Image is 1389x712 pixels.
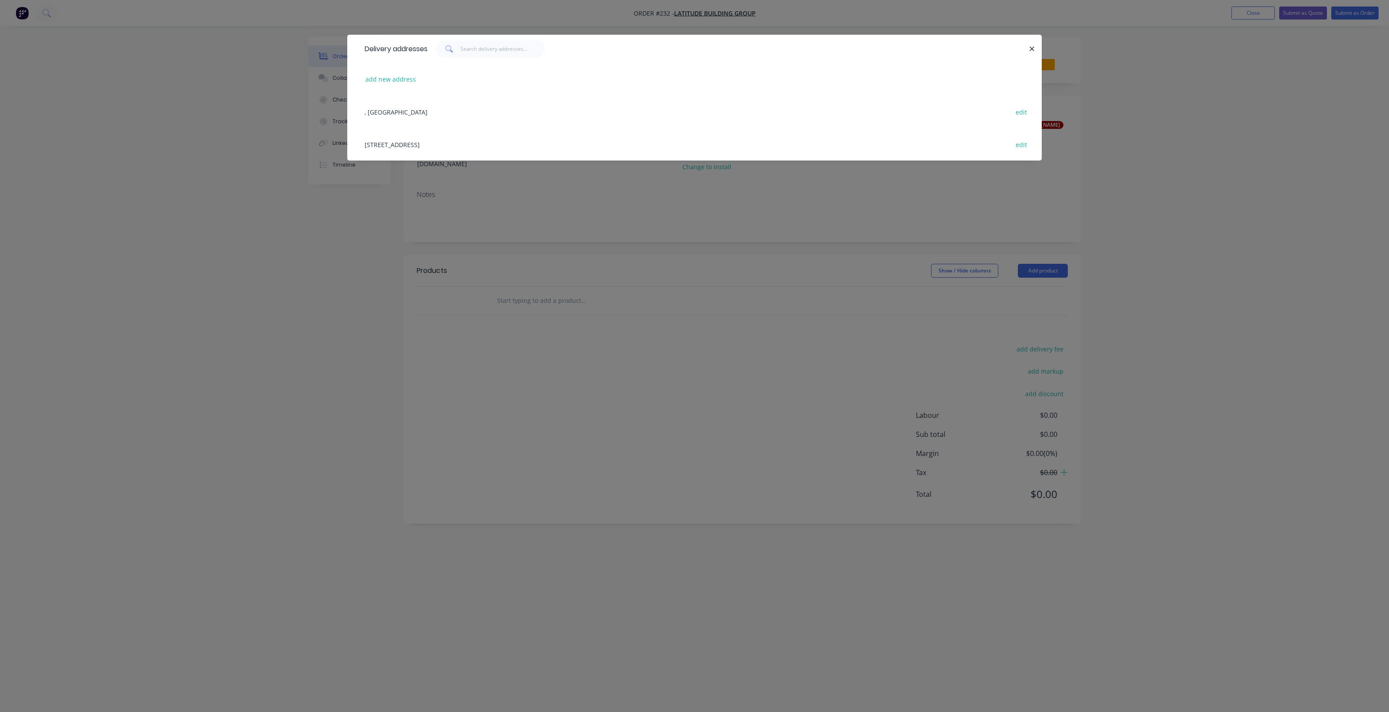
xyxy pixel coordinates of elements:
[360,128,1029,161] div: [STREET_ADDRESS]
[1011,106,1031,118] button: edit
[1011,138,1031,150] button: edit
[360,95,1029,128] div: , [GEOGRAPHIC_DATA]
[461,40,545,58] input: Search delivery addresses...
[360,35,428,63] div: Delivery addresses
[361,73,421,85] button: add new address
